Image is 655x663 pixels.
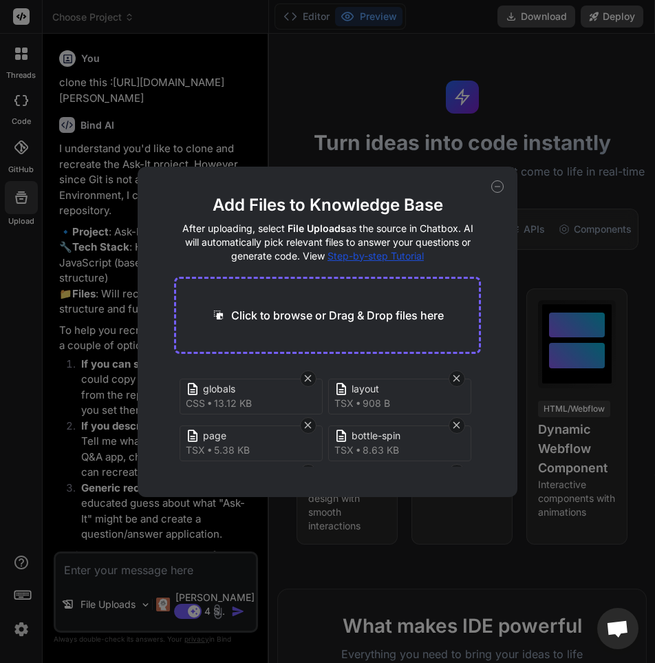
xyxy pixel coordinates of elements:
span: File Uploads [288,222,346,234]
span: globals [203,382,313,397]
span: tsx [334,443,354,457]
span: tsx [186,443,205,457]
p: Click to browse or Drag & Drop files here [231,307,444,324]
span: bottle-spin [352,429,462,443]
span: layout [352,382,462,397]
a: Ouvrir le chat [597,608,638,649]
span: 908 B [363,397,390,410]
span: tsx [334,397,354,410]
span: page [203,429,313,443]
h2: Add Files to Knowledge Base [174,194,482,216]
h4: After uploading, select as the source in Chatbox. AI will automatically pick relevant files to an... [174,222,482,263]
span: 8.63 KB [363,443,399,457]
span: 13.12 KB [214,397,252,410]
span: Step-by-step Tutorial [327,250,424,262]
span: css [186,397,205,410]
span: 5.38 KB [214,443,250,457]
